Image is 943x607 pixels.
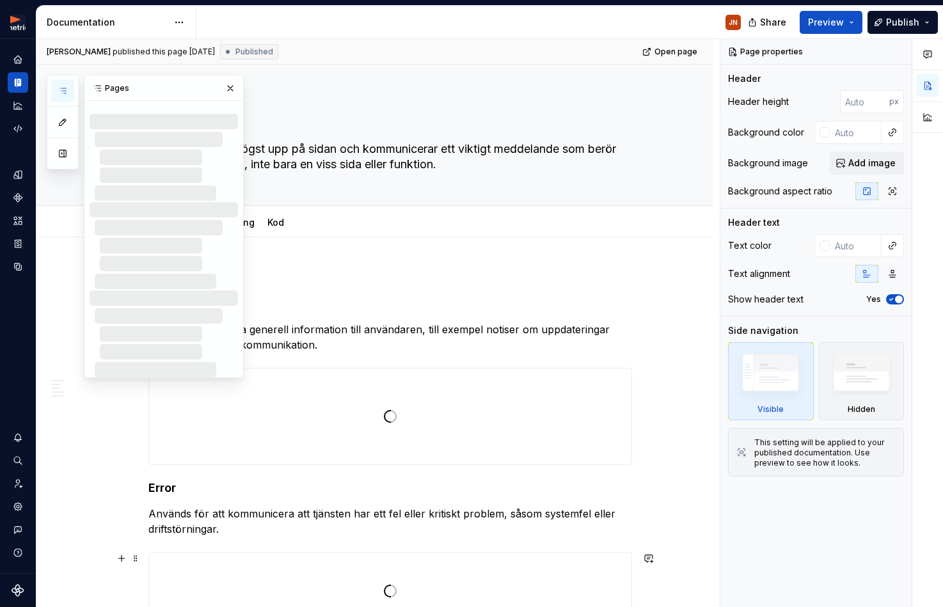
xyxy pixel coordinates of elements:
span: Published [235,47,273,57]
div: Kod [262,209,289,235]
span: Share [760,16,786,29]
button: Notifications [8,427,28,448]
input: Auto [830,121,882,144]
div: Show header text [728,293,804,306]
a: Documentation [8,72,28,93]
div: Documentation [47,16,168,29]
a: Storybook stories [8,233,28,254]
span: [PERSON_NAME] [47,47,111,57]
button: Contact support [8,519,28,540]
div: Pages [84,75,243,101]
button: Search ⌘K [8,450,28,471]
div: published this page [DATE] [113,47,215,57]
div: Background aspect ratio [728,185,832,198]
p: px [889,97,899,107]
a: Components [8,187,28,208]
span: Add image [848,157,896,169]
div: JN [729,17,738,28]
div: Header text [728,216,780,229]
div: Text alignment [728,267,790,280]
button: Preview [800,11,862,34]
button: Add image [830,152,904,175]
a: Assets [8,210,28,231]
a: Design tokens [8,164,28,185]
h3: Varianter [148,268,632,286]
a: Invite team [8,473,28,494]
p: Används för att visa generell information till användaren, till exempel notiser om uppdateringar ... [148,322,632,352]
div: Text color [728,239,772,252]
button: Publish [868,11,938,34]
div: Side navigation [728,324,798,337]
input: Auto [840,90,889,113]
div: Visible [728,342,814,420]
svg: Supernova Logo [12,584,24,597]
a: Analytics [8,95,28,116]
textarea: En banner visas högst upp på sidan och kommunicerar ett viktigt meddelande som berör hela applika... [146,139,630,175]
div: Header [728,72,761,85]
div: Header height [728,95,789,108]
a: Data sources [8,256,28,277]
div: Hidden [819,342,905,420]
div: Background image [728,157,808,169]
div: Visible [757,404,784,414]
div: Background color [728,126,804,139]
img: fcc7d103-c4a6-47df-856c-21dae8b51a16.png [10,15,26,30]
label: Yes [866,294,881,304]
button: Share [741,11,795,34]
h4: Error [148,480,632,496]
a: Open page [638,43,703,61]
h4: Info [148,296,632,311]
input: Auto [830,234,882,257]
textarea: Banner [146,106,630,136]
a: Code automation [8,118,28,139]
a: Home [8,49,28,70]
a: Settings [8,496,28,517]
div: Hidden [848,404,875,414]
span: Open page [654,47,697,57]
span: Preview [808,16,844,29]
span: Publish [886,16,919,29]
a: Kod [267,217,284,228]
div: This setting will be applied to your published documentation. Use preview to see how it looks. [754,438,896,468]
p: Används för att kommunicera att tjänsten har ett fel eller kritiskt problem, såsom systemfel elle... [148,506,632,537]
